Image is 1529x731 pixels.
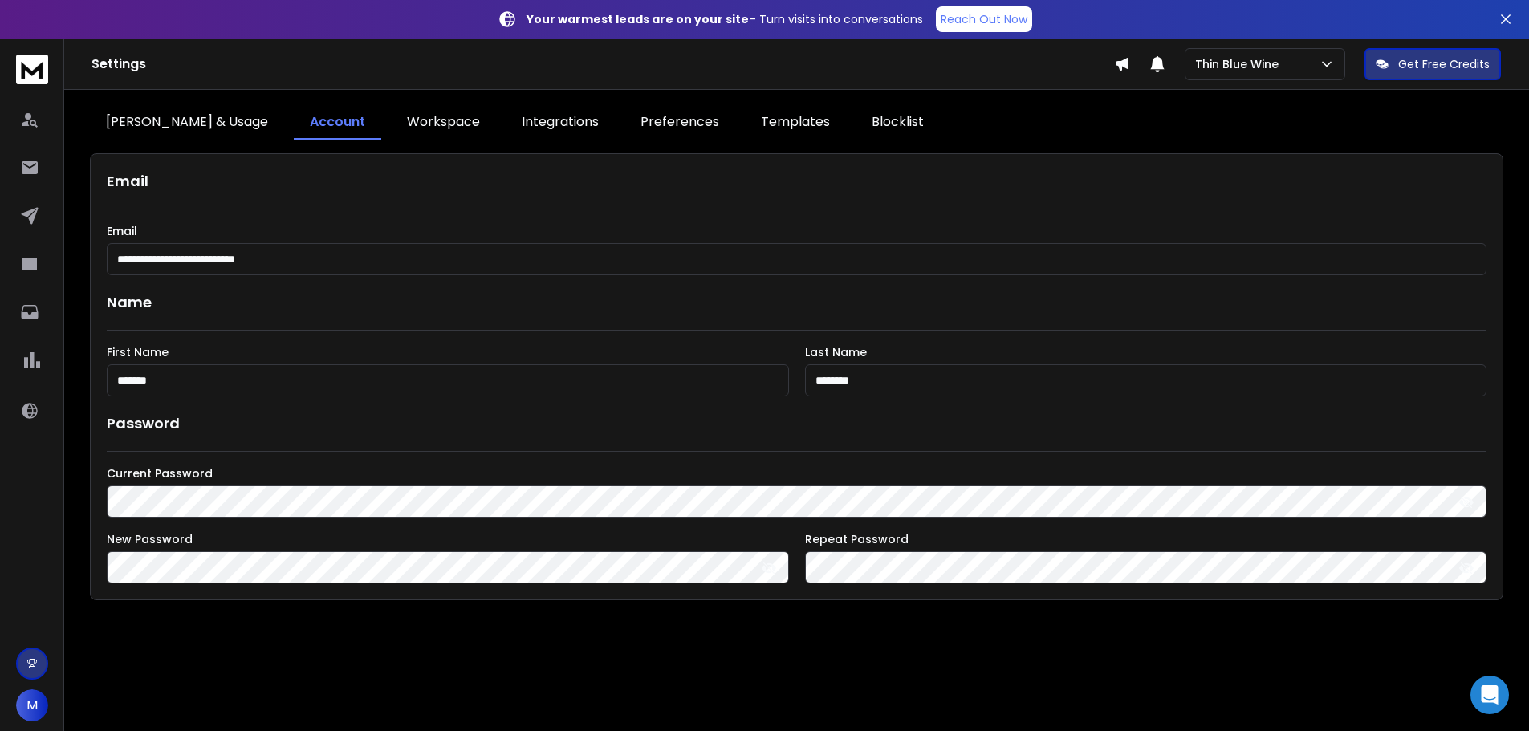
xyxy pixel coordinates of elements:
[805,534,1487,545] label: Repeat Password
[16,689,48,721] button: M
[107,170,1486,193] h1: Email
[506,106,615,140] a: Integrations
[856,106,940,140] a: Blocklist
[527,11,923,27] p: – Turn visits into conversations
[1470,676,1509,714] div: Open Intercom Messenger
[91,55,1114,74] h1: Settings
[1195,56,1285,72] p: Thin Blue Wine
[107,225,1486,237] label: Email
[1364,48,1501,80] button: Get Free Credits
[107,412,180,435] h1: Password
[941,11,1027,27] p: Reach Out Now
[107,291,1486,314] h1: Name
[745,106,846,140] a: Templates
[107,347,789,358] label: First Name
[90,106,284,140] a: [PERSON_NAME] & Usage
[16,55,48,84] img: logo
[294,106,381,140] a: Account
[527,11,749,27] strong: Your warmest leads are on your site
[107,468,1486,479] label: Current Password
[805,347,1487,358] label: Last Name
[1398,56,1490,72] p: Get Free Credits
[624,106,735,140] a: Preferences
[107,534,789,545] label: New Password
[936,6,1032,32] a: Reach Out Now
[391,106,496,140] a: Workspace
